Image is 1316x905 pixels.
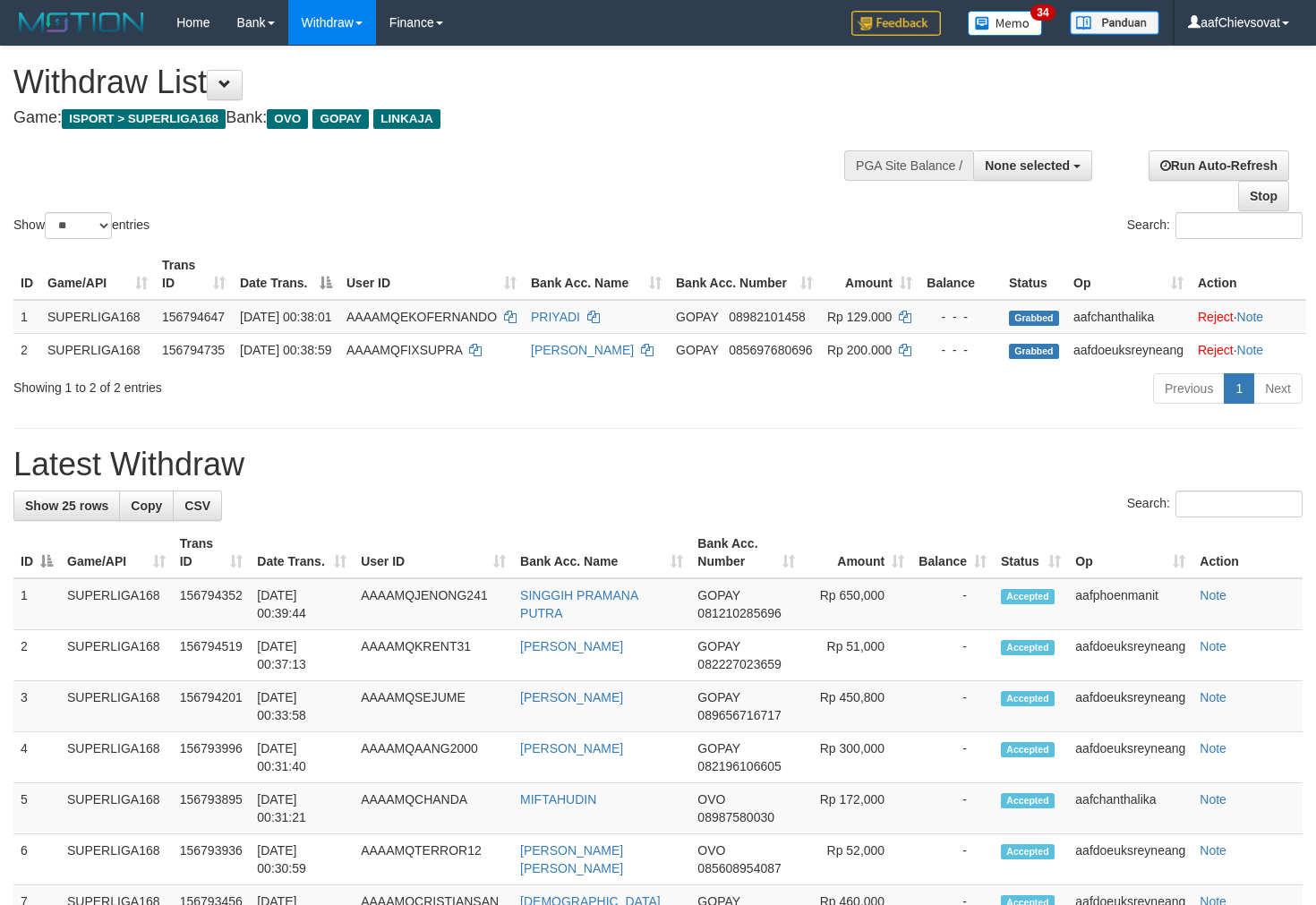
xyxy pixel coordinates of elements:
td: SUPERLIGA168 [40,300,155,334]
img: Button%20Memo.svg [968,11,1043,36]
th: Action [1191,249,1306,300]
a: [PERSON_NAME] [PERSON_NAME] [520,843,623,875]
button: None selected [973,150,1092,181]
a: [PERSON_NAME] [531,343,634,357]
td: SUPERLIGA168 [60,783,173,834]
td: AAAAMQJENONG241 [354,578,513,630]
th: User ID: activate to sort column ascending [354,527,513,578]
td: AAAAMQKRENT31 [354,630,513,681]
th: Bank Acc. Number: activate to sort column ascending [690,527,801,578]
td: - [911,681,994,732]
td: Rp 52,000 [802,834,912,885]
td: aafdoeuksreyneang [1068,630,1192,681]
span: Accepted [1001,844,1055,859]
div: PGA Site Balance / [844,150,973,181]
span: 156794647 [162,310,225,324]
td: 156794201 [173,681,251,732]
td: Rp 172,000 [802,783,912,834]
span: Accepted [1001,640,1055,655]
span: Copy 089656716717 to clipboard [697,708,781,722]
span: Accepted [1001,691,1055,706]
th: Op: activate to sort column ascending [1066,249,1191,300]
th: Status [1002,249,1066,300]
span: GOPAY [697,639,739,653]
td: SUPERLIGA168 [60,834,173,885]
span: Show 25 rows [25,499,108,513]
td: - [911,732,994,783]
td: Rp 51,000 [802,630,912,681]
th: User ID: activate to sort column ascending [339,249,524,300]
a: Note [1237,343,1264,357]
span: GOPAY [697,690,739,704]
input: Search: [1175,491,1303,517]
a: Copy [119,491,174,521]
td: AAAAMQSEJUME [354,681,513,732]
td: 1 [13,578,60,630]
td: aafdoeuksreyneang [1068,732,1192,783]
td: aafdoeuksreyneang [1066,333,1191,366]
a: Previous [1153,373,1225,404]
a: Run Auto-Refresh [1149,150,1289,181]
td: 1 [13,300,40,334]
span: GOPAY [676,310,718,324]
label: Show entries [13,212,150,239]
span: GOPAY [676,343,718,357]
td: 2 [13,333,40,366]
a: Note [1200,741,1226,756]
a: [PERSON_NAME] [520,639,623,653]
th: Bank Acc. Name: activate to sort column ascending [513,527,690,578]
td: - [911,578,994,630]
th: ID [13,249,40,300]
span: 156794735 [162,343,225,357]
th: Amount: activate to sort column ascending [820,249,919,300]
th: Date Trans.: activate to sort column ascending [250,527,354,578]
td: 5 [13,783,60,834]
span: AAAAMQEKOFERNANDO [346,310,497,324]
label: Search: [1127,212,1303,239]
span: OVO [697,792,725,807]
span: Copy 085697680696 to clipboard [729,343,812,357]
th: Bank Acc. Number: activate to sort column ascending [669,249,820,300]
span: ISPORT > SUPERLIGA168 [62,109,226,129]
th: Game/API: activate to sort column ascending [60,527,173,578]
th: Trans ID: activate to sort column ascending [173,527,251,578]
td: Rp 650,000 [802,578,912,630]
td: - [911,783,994,834]
span: Copy 081210285696 to clipboard [697,606,781,620]
th: Action [1192,527,1303,578]
span: Copy 08982101458 to clipboard [729,310,806,324]
td: Rp 450,800 [802,681,912,732]
td: [DATE] 00:30:59 [250,834,354,885]
span: Grabbed [1009,344,1059,359]
a: MIFTAHUDIN [520,792,596,807]
a: SINGGIH PRAMANA PUTRA [520,588,637,620]
td: Rp 300,000 [802,732,912,783]
td: - [911,630,994,681]
span: [DATE] 00:38:01 [240,310,331,324]
a: PRIYADI [531,310,580,324]
span: Copy [131,499,162,513]
td: aafdoeuksreyneang [1068,681,1192,732]
td: · [1191,300,1306,334]
td: 6 [13,834,60,885]
a: [PERSON_NAME] [520,741,623,756]
h1: Withdraw List [13,64,859,100]
td: 156793895 [173,783,251,834]
span: CSV [184,499,210,513]
span: AAAAMQFIXSUPRA [346,343,462,357]
td: 156793936 [173,834,251,885]
span: GOPAY [697,588,739,602]
span: Copy 082227023659 to clipboard [697,657,781,671]
img: panduan.png [1070,11,1159,35]
td: 156794519 [173,630,251,681]
td: AAAAMQCHANDA [354,783,513,834]
span: [DATE] 00:38:59 [240,343,331,357]
span: None selected [985,158,1070,173]
a: Show 25 rows [13,491,120,521]
span: Accepted [1001,589,1055,604]
h1: Latest Withdraw [13,447,1303,482]
td: 156794352 [173,578,251,630]
td: [DATE] 00:39:44 [250,578,354,630]
span: Rp 129.000 [827,310,892,324]
th: Op: activate to sort column ascending [1068,527,1192,578]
